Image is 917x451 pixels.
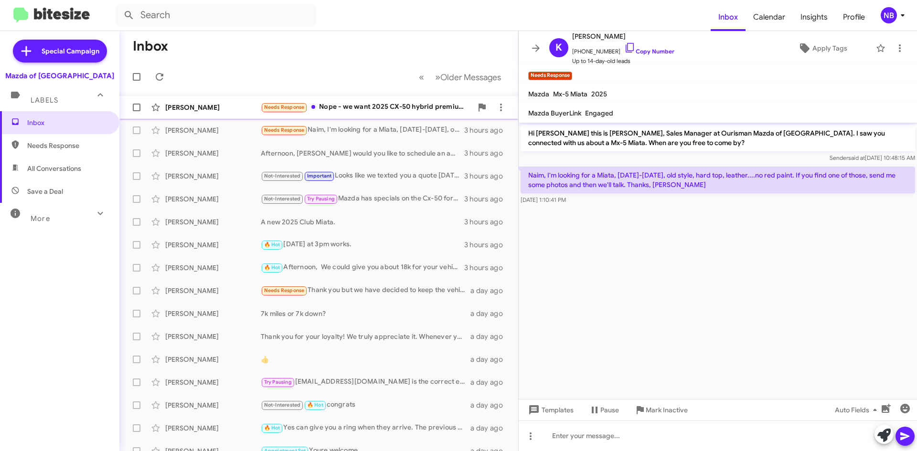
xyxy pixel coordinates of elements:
span: Mazda BuyerLink [528,109,581,117]
span: » [435,71,440,83]
div: congrats [261,399,470,410]
p: Hi [PERSON_NAME] this is [PERSON_NAME], Sales Manager at Ourisman Mazda of [GEOGRAPHIC_DATA]. I s... [521,125,915,151]
small: Needs Response [528,72,572,80]
div: NB [881,7,897,23]
span: All Conversations [27,164,81,173]
span: 🔥 Hot [307,402,323,408]
div: a day ago [470,423,511,433]
div: a day ago [470,309,511,318]
div: 3 hours ago [464,217,511,227]
div: [EMAIL_ADDRESS][DOMAIN_NAME] is the correct email? [261,377,470,388]
div: [PERSON_NAME] [165,148,261,158]
span: Special Campaign [42,46,99,56]
div: a day ago [470,332,511,341]
button: NB [873,7,906,23]
span: Important [307,173,332,179]
span: Not-Interested [264,402,301,408]
div: [PERSON_NAME] [165,240,261,250]
span: 🔥 Hot [264,241,280,248]
button: Apply Tags [773,40,871,57]
div: [PERSON_NAME] [165,378,261,387]
a: Insights [793,3,835,31]
div: Afternoon, We could give you about 18k for your vehicle. [261,262,464,273]
div: Looks like we texted you a quote [DATE] on the same vehicle. Hows your schedule for the weekend? [261,170,464,181]
div: Mazda has specials on the Cx-50 for Oct. Please let us know when you are ready. [261,193,464,204]
div: [PERSON_NAME] [165,263,261,273]
button: Templates [519,401,581,419]
div: Thank you for your loyalty! We truly appreciate it. Whenever you're ready to talk about your vehi... [261,332,470,341]
span: Try Pausing [264,379,292,385]
span: 2025 [591,90,607,98]
span: Inbox [27,118,108,127]
div: 7k miles or 7k down? [261,309,470,318]
div: 3 hours ago [464,263,511,273]
span: Needs Response [264,104,305,110]
div: [PERSON_NAME] [165,217,261,227]
span: [PHONE_NUMBER] [572,42,674,56]
span: Sender [DATE] 10:48:15 AM [830,154,915,161]
div: 3 hours ago [464,148,511,158]
a: Special Campaign [13,40,107,63]
div: [PERSON_NAME] [165,194,261,204]
div: Afternoon, [PERSON_NAME] would you like to schedule an appointment to see the Cx-50? [261,148,464,158]
span: Templates [526,401,574,419]
div: [PERSON_NAME] [165,103,261,112]
span: Try Pausing [307,196,335,202]
div: 3 hours ago [464,240,511,250]
div: a day ago [470,378,511,387]
a: Inbox [711,3,746,31]
div: [PERSON_NAME] [165,355,261,364]
span: Older Messages [440,72,501,83]
button: Previous [413,67,430,87]
div: a day ago [470,400,511,410]
span: said at [848,154,865,161]
span: Not-Interested [264,173,301,179]
span: Not-Interested [264,196,301,202]
span: Needs Response [27,141,108,150]
span: Auto Fields [835,401,881,419]
div: a day ago [470,355,511,364]
div: [PERSON_NAME] [165,286,261,295]
div: Naim, I'm looking for a Miata, [DATE]-[DATE], old style, hard top, leather....no red paint. If yo... [261,125,464,136]
span: « [419,71,424,83]
span: More [31,214,50,223]
div: [PERSON_NAME] [165,126,261,135]
div: Mazda of [GEOGRAPHIC_DATA] [5,71,114,81]
button: Mark Inactive [627,401,695,419]
input: Search [116,4,316,27]
div: [PERSON_NAME] [165,400,261,410]
div: 3 hours ago [464,194,511,204]
div: a day ago [470,286,511,295]
span: Apply Tags [812,40,847,57]
span: Up to 14-day-old leads [572,56,674,66]
div: A new 2025 Club Miata. [261,217,464,227]
p: Naim, I'm looking for a Miata, [DATE]-[DATE], old style, hard top, leather....no red paint. If yo... [521,167,915,193]
span: Needs Response [264,127,305,133]
span: 🔥 Hot [264,264,280,271]
a: Calendar [746,3,793,31]
div: [DATE] at 3pm works. [261,239,464,250]
button: Next [429,67,507,87]
span: Engaged [585,109,613,117]
div: [PERSON_NAME] [165,423,261,433]
div: 3 hours ago [464,171,511,181]
div: Thank you but we have decided to keep the vehicle till the end of the lease [261,285,470,296]
div: 3 hours ago [464,126,511,135]
span: Mazda [528,90,549,98]
span: Save a Deal [27,187,63,196]
a: Profile [835,3,873,31]
div: Nope - we want 2025 CX-50 hybrid premium and not in a rush, I'll just wait and see if the price d... [261,102,472,113]
h1: Inbox [133,39,168,54]
div: [PERSON_NAME] [165,171,261,181]
span: Needs Response [264,287,305,294]
a: Copy Number [624,48,674,55]
div: Yes can give you a ring when they arrive. The previous message was automated. [261,422,470,433]
span: [DATE] 1:10:41 PM [521,196,566,203]
span: Mx-5 Miata [553,90,587,98]
button: Auto Fields [827,401,888,419]
span: Pause [600,401,619,419]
